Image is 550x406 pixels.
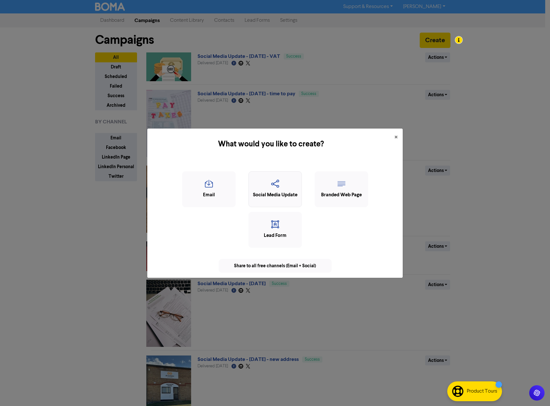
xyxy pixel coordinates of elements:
div: Social Media Update [252,191,298,199]
h5: What would you like to create? [152,138,389,150]
div: Lead Form [252,232,298,239]
span: × [394,133,398,142]
iframe: Chat Widget [518,375,550,406]
div: Share to all free channels (Email + Social) [219,259,332,273]
div: Branded Web Page [318,191,365,199]
div: Email [186,191,232,199]
button: Close [389,129,403,146]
